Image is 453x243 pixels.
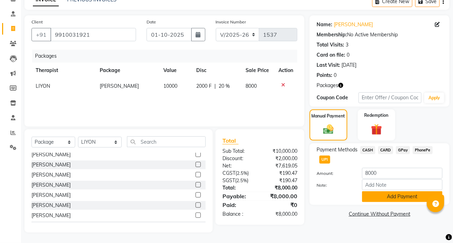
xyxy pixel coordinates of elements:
[341,62,356,69] div: [DATE]
[317,21,332,28] div: Name:
[317,94,359,101] div: Coupon Code
[31,181,71,189] div: [PERSON_NAME]
[217,162,260,170] div: Net:
[31,212,71,219] div: [PERSON_NAME]
[31,151,71,158] div: [PERSON_NAME]
[95,63,159,78] th: Package
[424,93,444,103] button: Apply
[317,31,347,38] div: Membership:
[260,170,303,177] div: ₹190.47
[359,92,422,103] input: Enter Offer / Coupon Code
[217,201,260,209] div: Paid:
[317,146,358,153] span: Payment Methods
[214,83,216,90] span: |
[219,83,230,90] span: 20 %
[217,210,260,218] div: Balance :
[396,146,410,154] span: GPay
[217,148,260,155] div: Sub Total:
[317,41,344,49] div: Total Visits:
[317,62,340,69] div: Last Visit:
[317,51,345,59] div: Card on file:
[196,83,212,90] span: 2000 F
[364,112,389,119] label: Redemption
[368,123,385,136] img: _gift.svg
[260,201,303,209] div: ₹0
[217,184,260,192] div: Total:
[222,177,235,184] span: SGST
[147,19,156,25] label: Date
[346,41,348,49] div: 3
[260,177,303,184] div: ₹190.47
[31,63,95,78] th: Therapist
[192,63,241,78] th: Disc
[216,19,246,25] label: Invoice Number
[36,83,50,89] span: LIYON
[50,28,136,41] input: Search by Name/Mobile/Email/Code
[217,177,260,184] div: ( )
[260,184,303,192] div: ₹8,000.00
[320,123,337,135] img: _cash.svg
[31,19,43,25] label: Client
[246,83,257,89] span: 8000
[362,168,443,179] input: Amount
[31,171,71,179] div: [PERSON_NAME]
[260,155,303,162] div: ₹2,000.00
[334,21,373,28] a: [PERSON_NAME]
[378,146,393,154] span: CARD
[334,72,337,79] div: 0
[31,192,71,199] div: [PERSON_NAME]
[217,170,260,177] div: ( )
[222,170,235,176] span: CGST
[31,28,51,41] button: +91
[159,63,192,78] th: Value
[217,192,260,200] div: Payable:
[311,210,448,218] a: Continue Without Payment
[317,31,443,38] div: No Active Membership
[362,179,443,190] input: Add Note
[31,222,111,229] div: [PERSON_NAME]/[PERSON_NAME]
[163,83,177,89] span: 10000
[274,63,297,78] th: Action
[260,162,303,170] div: ₹7,619.05
[31,202,71,209] div: [PERSON_NAME]
[362,191,443,202] button: Add Payment
[236,178,247,183] span: 2.5%
[260,192,303,200] div: ₹8,000.00
[217,155,260,162] div: Discount:
[100,83,139,89] span: [PERSON_NAME]
[311,182,357,188] label: Note:
[347,51,349,59] div: 0
[317,72,332,79] div: Points:
[31,161,71,169] div: [PERSON_NAME]
[127,136,206,147] input: Search
[242,63,274,78] th: Sale Price
[260,148,303,155] div: ₹10,000.00
[311,170,357,177] label: Amount:
[413,146,433,154] span: PhonePe
[260,210,303,218] div: ₹8,000.00
[237,170,247,176] span: 2.5%
[222,137,239,144] span: Total
[319,156,330,164] span: UPI
[312,113,345,119] label: Manual Payment
[317,82,338,89] span: Packages
[32,50,303,63] div: Packages
[360,146,375,154] span: CASH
